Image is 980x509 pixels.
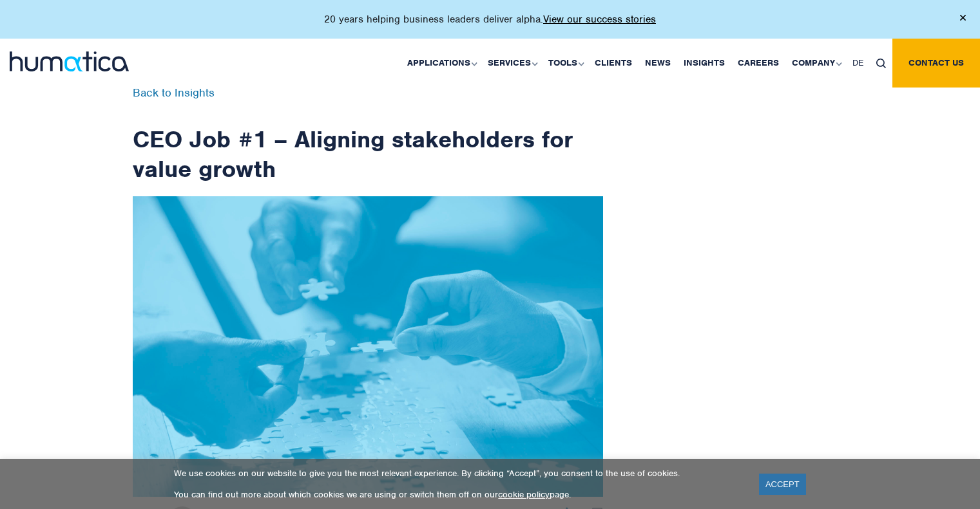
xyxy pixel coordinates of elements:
[639,39,677,88] a: News
[542,39,588,88] a: Tools
[846,39,870,88] a: DE
[785,39,846,88] a: Company
[731,39,785,88] a: Careers
[133,196,603,497] img: ndetails
[133,86,215,100] a: Back to Insights
[10,51,129,71] img: logo
[324,13,656,26] p: 20 years helping business leaders deliver alpha.
[498,489,550,500] a: cookie policy
[852,57,863,68] span: DE
[174,468,743,479] p: We use cookies on our website to give you the most relevant experience. By clicking “Accept”, you...
[892,39,980,88] a: Contact us
[174,489,743,500] p: You can find out more about which cookies we are using or switch them off on our page.
[401,39,481,88] a: Applications
[876,59,886,68] img: search_icon
[543,13,656,26] a: View our success stories
[481,39,542,88] a: Services
[759,474,806,495] a: ACCEPT
[588,39,639,88] a: Clients
[133,88,603,183] h1: CEO Job #1 – Aligning stakeholders for value growth
[677,39,731,88] a: Insights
